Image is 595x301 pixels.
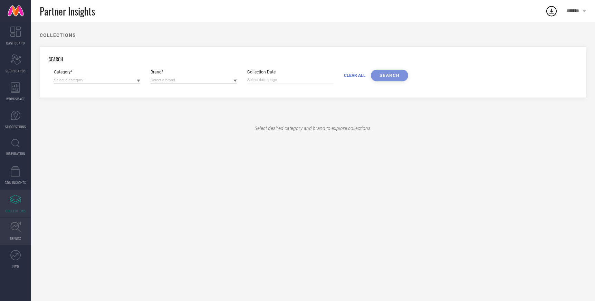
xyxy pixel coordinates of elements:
[54,70,140,74] div: Category*
[5,180,26,185] span: CDC INSIGHTS
[545,5,558,17] div: Open download list
[151,77,237,84] input: Select a brand
[6,208,26,213] span: COLLECTIONS
[6,151,25,156] span: INSPIRATION
[40,32,76,38] span: COLLECTIONS
[344,73,366,78] span: CLEAR ALL
[49,56,63,63] div: SEARCH
[10,236,21,241] span: TRENDS
[6,40,25,46] span: DASHBOARD
[6,68,26,73] span: SCORECARDS
[54,77,140,84] input: Select a category
[5,124,26,129] span: SUGGESTIONS
[12,264,19,269] span: FWD
[40,4,95,18] span: Partner Insights
[151,70,237,74] div: Brand*
[6,96,25,101] span: WORKSPACE
[247,70,334,74] div: Collection Date
[40,108,586,148] div: Select desired category and brand to explore collections.
[247,76,334,83] input: Select date range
